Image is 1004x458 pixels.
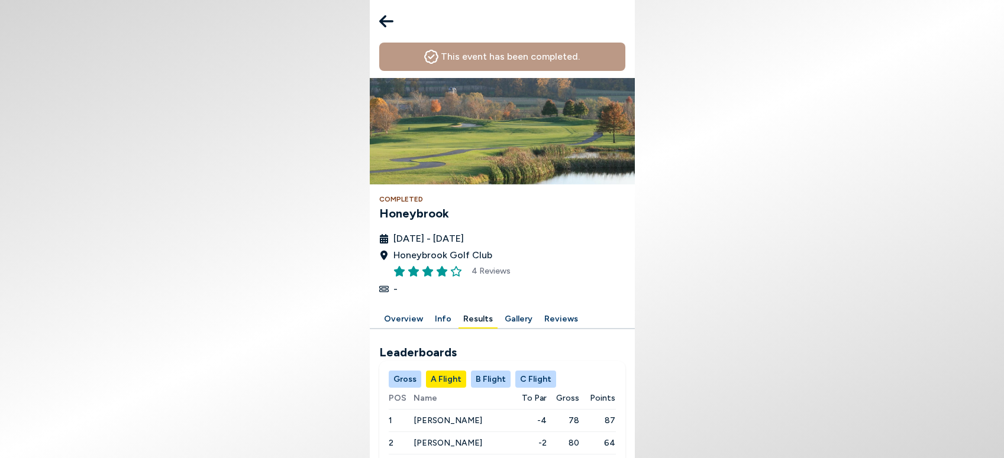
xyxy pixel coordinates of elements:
button: Rate this item 1 stars [393,265,405,277]
span: - [393,282,398,296]
span: 64 [579,437,615,449]
div: Manage your account [379,371,625,388]
button: Info [430,310,456,329]
span: [PERSON_NAME] [414,438,482,448]
span: Honeybrook Golf Club [393,248,492,262]
span: -2 [511,437,547,449]
button: Overview [379,310,428,329]
span: 4 Reviews [472,265,511,277]
button: Results [459,310,498,329]
span: [PERSON_NAME] [414,415,482,425]
button: C Flight [515,371,556,388]
button: Reviews [540,310,583,329]
span: To Par [522,392,547,404]
span: 1 [389,415,392,425]
span: POS [389,392,414,404]
span: Name [414,392,511,404]
span: 78 [547,414,579,427]
div: Manage your account [370,310,635,329]
button: Rate this item 2 stars [408,265,419,277]
span: 80 [547,437,579,449]
button: B Flight [471,371,511,388]
span: 87 [579,414,615,427]
h4: This event has been completed. [441,50,580,64]
button: Rate this item 5 stars [450,265,462,277]
img: Honeybrook [370,78,635,184]
button: Rate this item 4 stars [436,265,448,277]
h3: Honeybrook [379,204,625,222]
span: 2 [389,438,393,448]
button: Rate this item 3 stars [422,265,434,277]
span: [DATE] - [DATE] [393,232,464,246]
h2: Leaderboards [379,343,625,361]
h4: Completed [379,194,625,204]
button: Gallery [500,310,537,329]
span: Points [590,392,615,404]
span: Gross [556,392,579,404]
span: -4 [511,414,547,427]
button: A Flight [426,371,466,388]
button: Gross [389,371,421,388]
